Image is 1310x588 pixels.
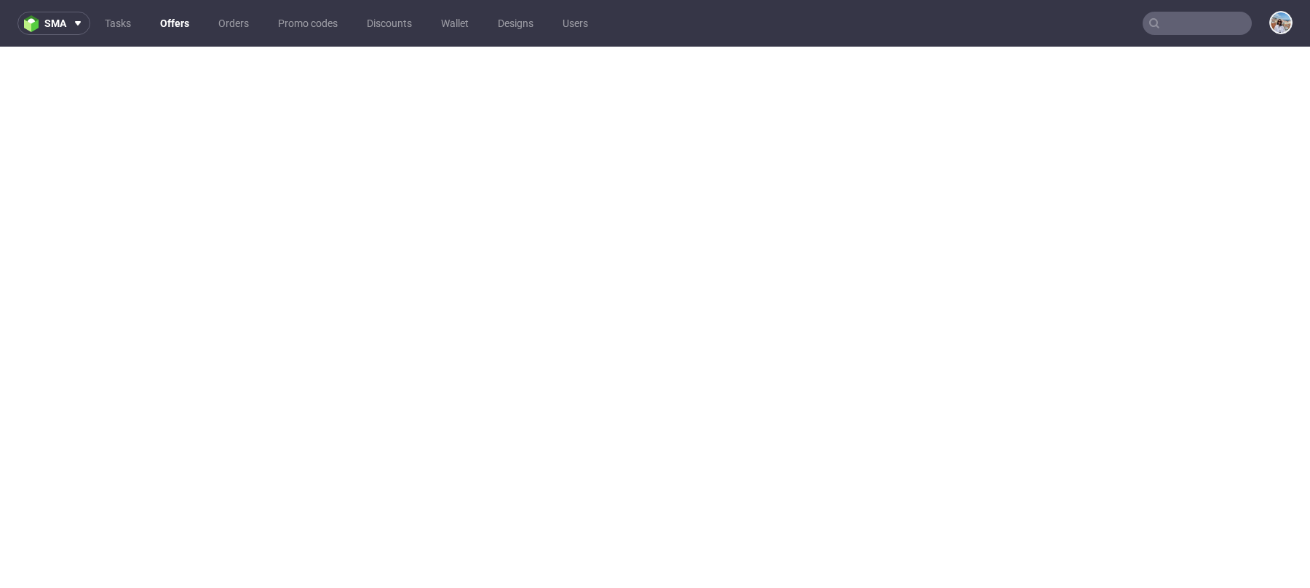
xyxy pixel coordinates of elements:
img: Marta Kozłowska [1271,12,1291,33]
a: Orders [210,12,258,35]
a: Users [554,12,597,35]
a: Wallet [432,12,477,35]
span: sma [44,18,66,28]
button: sma [17,12,90,35]
a: Discounts [358,12,421,35]
a: Offers [151,12,198,35]
a: Tasks [96,12,140,35]
a: Promo codes [269,12,346,35]
img: logo [24,15,44,32]
a: Designs [489,12,542,35]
